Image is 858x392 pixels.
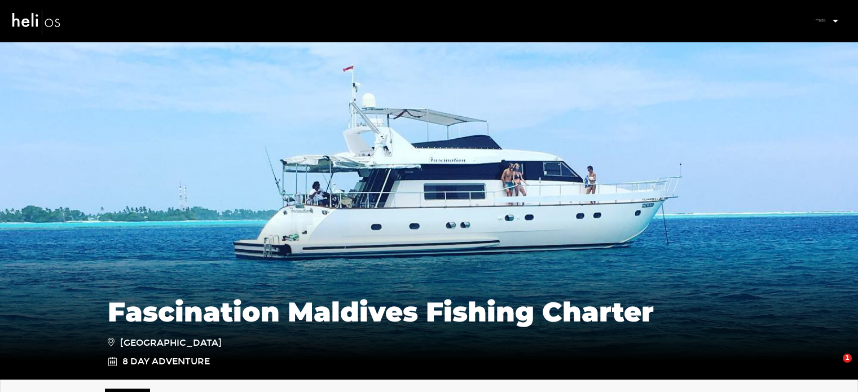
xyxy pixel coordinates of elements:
[843,354,852,363] span: 1
[11,6,62,36] img: heli-logo
[108,336,222,350] span: [GEOGRAPHIC_DATA]
[122,355,210,368] span: 8 Day Adventure
[812,12,829,29] img: 0b62b82b24fdbc2b00bebc3dda93d91f.png
[108,297,751,327] h1: Fascination Maldives Fishing Charter
[820,354,847,381] iframe: Intercom live chat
